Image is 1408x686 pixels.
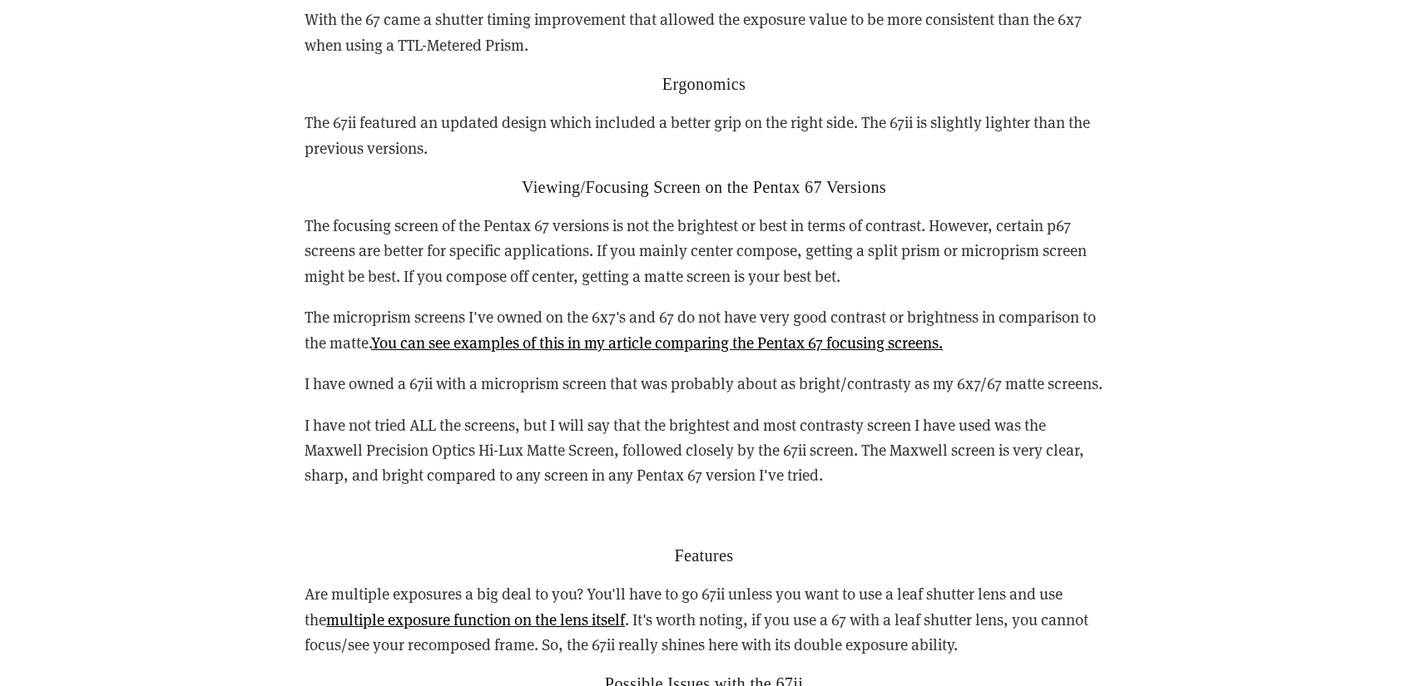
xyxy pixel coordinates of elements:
p: The microprism screens I've owned on the 6x7's and 67 do not have very good contrast or brightnes... [305,304,1103,355]
a: You can see examples of this in my article comparing the Pentax 67 focusing screens. [371,332,943,353]
h2: Features [305,545,1103,565]
a: multiple exposure function on the lens itself [326,609,625,629]
h2: Viewing/Focusing Screen on the Pentax 67 Versions [305,177,1103,197]
p: With the 67 came a shutter timing improvement that allowed the exposure value to be more consiste... [305,7,1103,57]
p: I have owned a 67ii with a microprism screen that was probably about as bright/contrasty as my 6x... [305,371,1103,396]
p: I have not tried ALL the screens, but I will say that the brightest and most contrasty screen I h... [305,412,1103,488]
p: The focusing screen of the Pentax 67 versions is not the brightest or best in terms of contrast. ... [305,213,1103,289]
p: The 67ii featured an updated design which included a better grip on the right side. The 67ii is s... [305,110,1103,160]
h2: Ergonomics [305,74,1103,94]
p: Are multiple exposures a big deal to you? You'll have to go 67ii unless you want to use a leaf sh... [305,581,1103,657]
